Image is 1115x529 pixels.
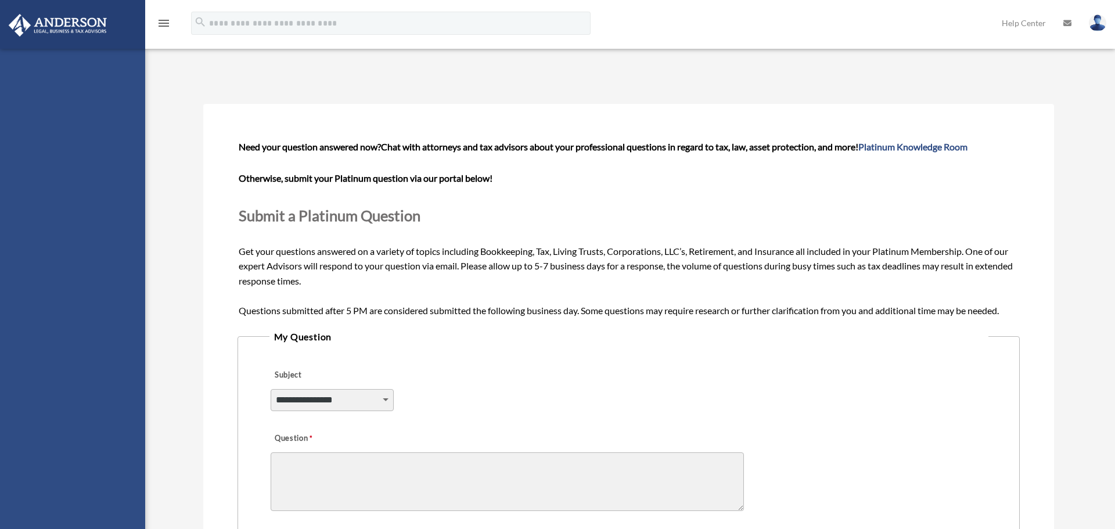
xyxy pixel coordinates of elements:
[157,16,171,30] i: menu
[239,207,420,224] span: Submit a Platinum Question
[239,172,492,183] b: Otherwise, submit your Platinum question via our portal below!
[1089,15,1106,31] img: User Pic
[269,329,988,345] legend: My Question
[271,431,361,447] label: Question
[239,141,381,152] span: Need your question answered now?
[194,16,207,28] i: search
[858,141,967,152] a: Platinum Knowledge Room
[271,367,381,383] label: Subject
[5,14,110,37] img: Anderson Advisors Platinum Portal
[157,20,171,30] a: menu
[381,141,967,152] span: Chat with attorneys and tax advisors about your professional questions in regard to tax, law, ass...
[239,141,1019,316] span: Get your questions answered on a variety of topics including Bookkeeping, Tax, Living Trusts, Cor...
